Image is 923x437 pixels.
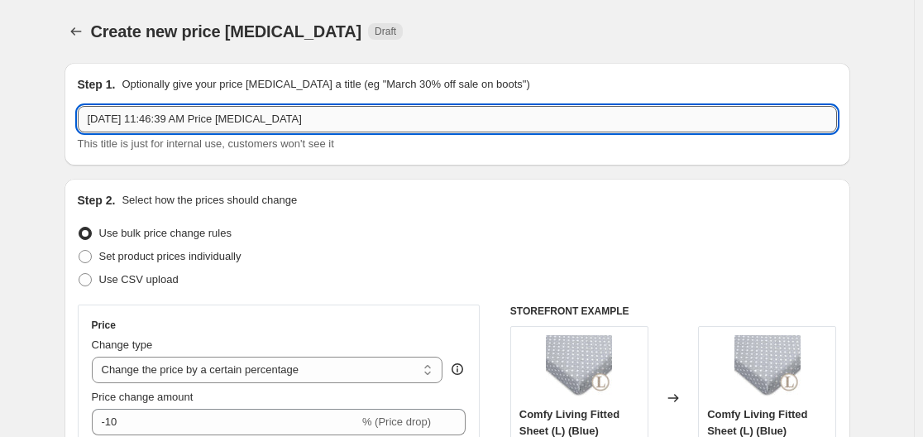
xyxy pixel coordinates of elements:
[92,339,153,351] span: Change type
[122,76,529,93] p: Optionally give your price [MEDICAL_DATA] a title (eg "March 30% off sale on boots")
[362,415,431,428] span: % (Price drop)
[91,22,362,41] span: Create new price [MEDICAL_DATA]
[65,20,88,43] button: Price change jobs
[99,250,242,262] span: Set product prices individually
[734,335,801,401] img: comfylivingLgreydot_80x.jpg
[99,273,179,286] span: Use CSV upload
[707,408,807,437] span: Comfy Living Fitted Sheet (L) (Blue)
[78,137,334,150] span: This title is just for internal use, customers won't see it
[99,227,232,239] span: Use bulk price change rules
[375,25,396,38] span: Draft
[78,76,116,93] h2: Step 1.
[92,391,194,403] span: Price change amount
[78,192,116,209] h2: Step 2.
[122,192,297,209] p: Select how the prices should change
[92,319,116,332] h3: Price
[78,106,837,132] input: 30% off holiday sale
[546,335,612,401] img: comfylivingLgreydot_80x.jpg
[92,409,359,435] input: -15
[519,408,619,437] span: Comfy Living Fitted Sheet (L) (Blue)
[510,305,837,318] h6: STOREFRONT EXAMPLE
[449,361,466,377] div: help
